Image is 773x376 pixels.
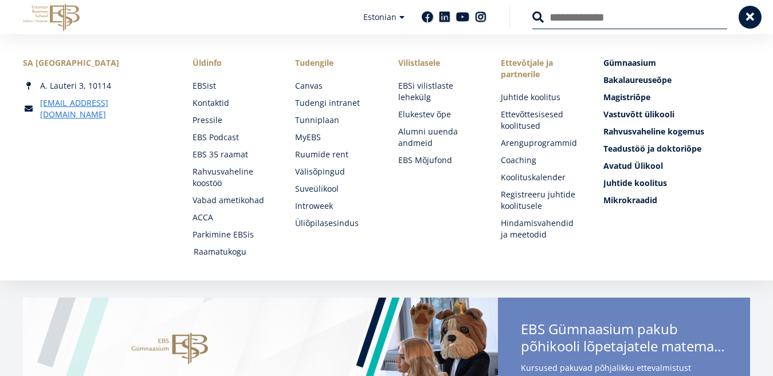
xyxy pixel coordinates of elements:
span: EBS Gümnaasium pakub [521,320,727,358]
a: Facebook [422,11,433,23]
a: Registreeru juhtide koolitusele [501,189,580,212]
span: Juhtide koolitus [603,177,667,188]
a: Pressile [193,114,272,126]
a: Koolituskalender [501,172,580,183]
a: EBS 35 raamat [193,149,272,160]
a: EBSi vilistlaste lehekülg [398,80,478,103]
a: Avatud Ülikool [603,160,750,172]
div: SA [GEOGRAPHIC_DATA] [23,57,170,69]
span: Mikrokraadid [603,195,657,205]
span: Vilistlasele [398,57,478,69]
a: Üliõpilasesindus [295,217,375,229]
a: [EMAIL_ADDRESS][DOMAIN_NAME] [40,97,170,120]
a: Parkimine EBSis [193,229,272,240]
a: Juhtide koolitus [501,92,580,103]
a: Juhtide koolitus [603,177,750,189]
a: Hindamisvahendid ja meetodid [501,217,580,240]
a: Välisõpingud [295,166,375,177]
a: EBSist [193,80,272,92]
span: Bakalaureuseõpe [603,74,672,85]
span: Gümnaasium [603,57,656,68]
a: Elukestev õpe [398,109,478,120]
a: Suveülikool [295,183,375,195]
a: Kontaktid [193,97,272,109]
a: Canvas [295,80,375,92]
a: Arenguprogrammid [501,137,580,149]
a: Raamatukogu [194,246,273,258]
a: Rahvusvaheline kogemus [603,126,750,137]
a: Vastuvõtt ülikooli [603,109,750,120]
a: Magistriõpe [603,92,750,103]
a: Mikrokraadid [603,195,750,206]
a: EBS Mõjufond [398,155,478,166]
a: Teadustöö ja doktoriõpe [603,143,750,155]
a: Bakalaureuseõpe [603,74,750,86]
span: Avatud Ülikool [603,160,663,171]
span: Üldinfo [193,57,272,69]
a: Tunniplaan [295,114,375,126]
a: Ettevõttesisesed koolitused [501,109,580,132]
a: Vabad ametikohad [193,195,272,206]
span: Magistriõpe [603,92,650,102]
a: Tudengi intranet [295,97,375,109]
a: Coaching [501,155,580,166]
span: Vastuvõtt ülikooli [603,109,674,120]
span: põhikooli lõpetajatele matemaatika- ja eesti keele kursuseid [521,338,727,355]
span: Teadustöö ja doktoriõpe [603,143,701,154]
a: ACCA [193,212,272,223]
a: Youtube [456,11,469,23]
span: Rahvusvaheline kogemus [603,126,704,137]
a: Ruumide rent [295,149,375,160]
a: Linkedin [439,11,450,23]
a: MyEBS [295,132,375,143]
a: Rahvusvaheline koostöö [193,166,272,189]
a: Alumni uuenda andmeid [398,126,478,149]
span: Ettevõtjale ja partnerile [501,57,580,80]
a: Tudengile [295,57,375,69]
a: Introweek [295,200,375,212]
div: A. Lauteri 3, 10114 [23,80,170,92]
a: Gümnaasium [603,57,750,69]
a: Instagram [475,11,486,23]
a: EBS Podcast [193,132,272,143]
